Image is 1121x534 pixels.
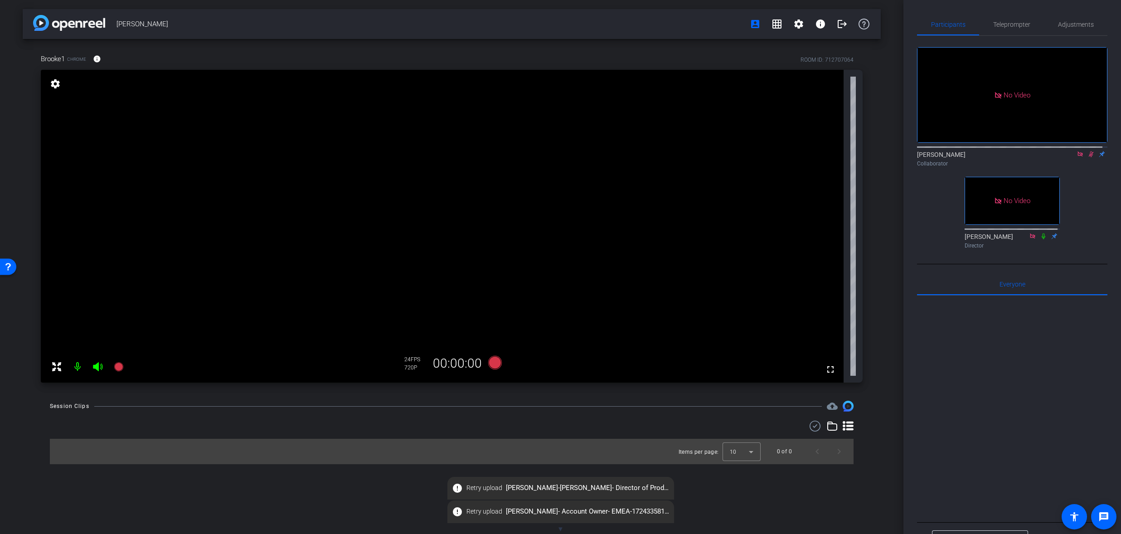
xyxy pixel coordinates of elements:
div: Collaborator [917,160,1107,168]
div: 0 of 0 [777,447,792,456]
span: Teleprompter [993,21,1030,28]
mat-icon: fullscreen [825,364,836,375]
span: [PERSON_NAME] [116,15,744,33]
span: Participants [931,21,966,28]
span: Everyone [1000,281,1025,287]
mat-icon: settings [793,19,804,29]
span: No Video [1004,91,1030,99]
mat-icon: grid_on [772,19,782,29]
mat-icon: cloud_upload [827,401,838,412]
mat-icon: account_box [750,19,761,29]
span: Retry upload [466,483,502,493]
div: ROOM ID: 712707064 [801,56,854,64]
span: Destinations for your clips [827,401,838,412]
div: 24 [404,356,427,363]
div: 720P [404,364,427,371]
mat-icon: error [452,483,463,494]
mat-icon: settings [49,78,62,89]
div: [PERSON_NAME] [917,150,1107,168]
button: Next page [828,441,850,462]
span: Adjustments [1058,21,1094,28]
div: Items per page: [679,447,719,456]
img: app-logo [33,15,105,31]
mat-icon: info [93,55,101,63]
mat-icon: logout [837,19,848,29]
mat-icon: info [815,19,826,29]
mat-icon: accessibility [1069,511,1080,522]
img: Session clips [843,401,854,412]
div: Session Clips [50,402,89,411]
button: Previous page [806,441,828,462]
div: 00:00:00 [427,356,488,371]
div: Director [965,242,1060,250]
div: [PERSON_NAME] [965,232,1060,250]
span: FPS [411,356,420,363]
span: ▼ [557,525,564,533]
mat-icon: message [1098,511,1109,522]
mat-icon: error [452,506,463,517]
span: No Video [1004,197,1030,205]
span: Brooke1 [41,54,65,64]
span: [PERSON_NAME]-[PERSON_NAME]- Director of Product Marketing -1724350346186-webcam [447,480,674,496]
span: Retry upload [466,507,502,516]
span: [PERSON_NAME]- Account Owner- EMEA-1724335817212-webcam [447,504,674,520]
span: Chrome [67,56,86,63]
